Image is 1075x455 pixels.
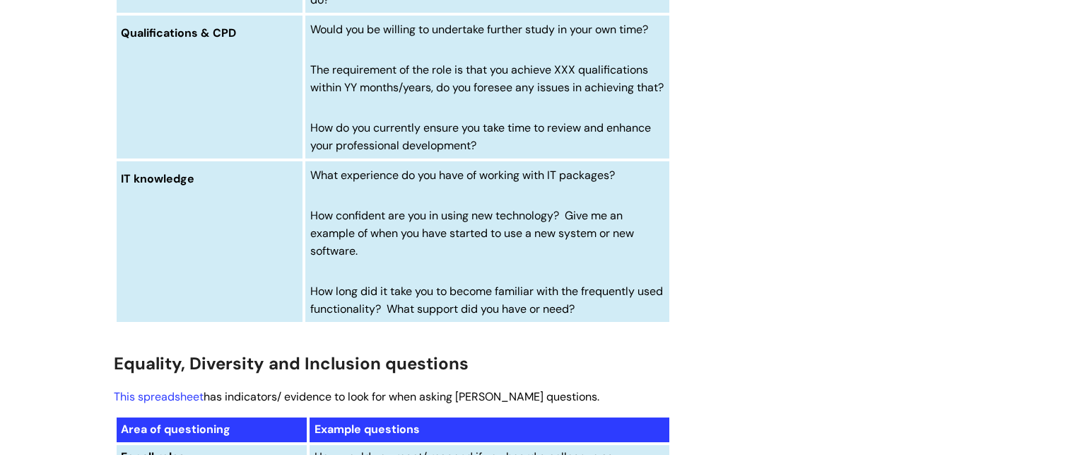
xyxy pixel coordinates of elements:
span: How confident are you in using new technology? Give me an example of when you have started to use... [310,208,634,258]
a: This spreadsheet [114,389,204,404]
span: has indicators/ evidence to look for when asking [PERSON_NAME] questions. [114,389,599,404]
span: Equality, Diversity and Inclusion questions [114,352,469,374]
span: Qualifications & CPD [121,25,236,40]
span: Would you be willing to undertake further study in your own time? [310,22,648,37]
span: Example questions [315,422,420,437]
span: IT knowledge [121,171,194,186]
span: How do you currently ensure you take time to review and enhance your professional development? [310,120,651,153]
span: What experience do you have of working with IT packages? [310,168,615,183]
span: Area of questioning [121,422,230,437]
span: How long did it take you to become familiar with the frequently used functionality? What support ... [310,284,663,316]
span: The requirement of the role is that you achieve XXX qualifications within YY months/years, do you... [310,62,664,95]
